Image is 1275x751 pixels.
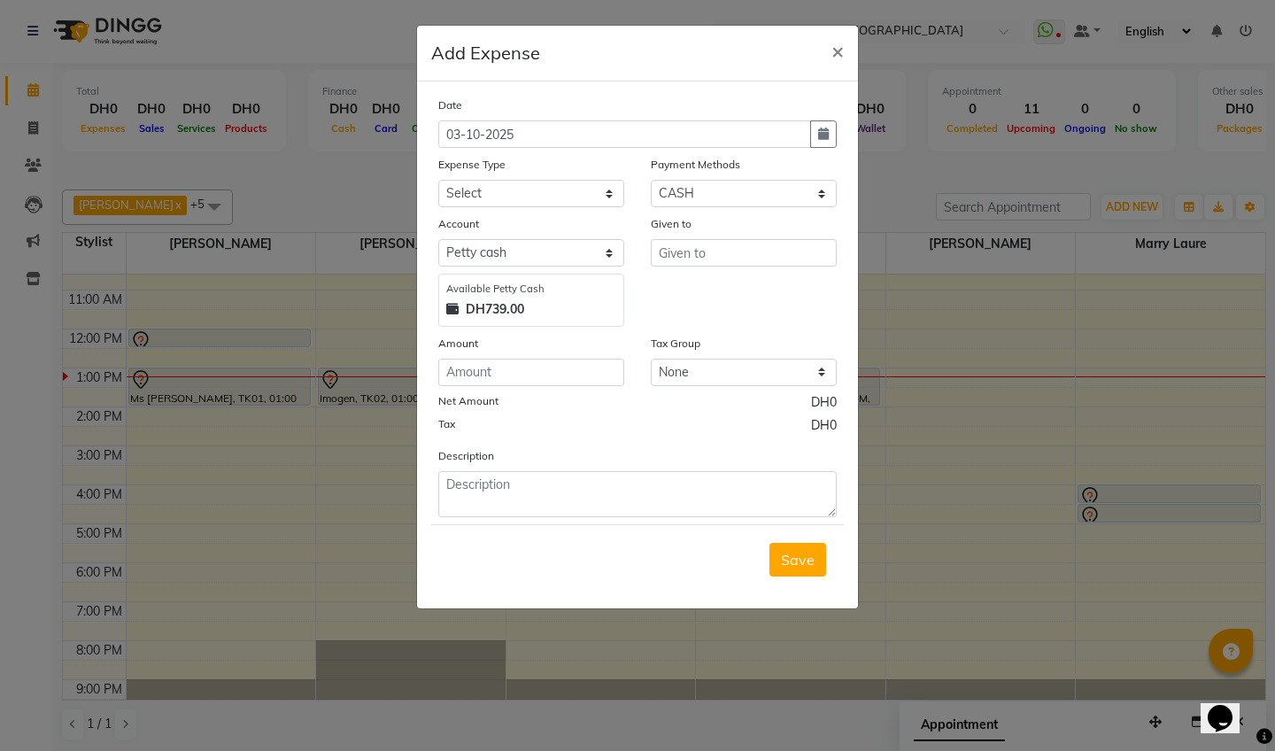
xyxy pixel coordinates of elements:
label: Payment Methods [651,157,740,173]
button: Save [769,543,826,577]
label: Description [438,448,494,464]
span: DH0 [811,416,837,439]
iframe: chat widget [1201,680,1257,733]
label: Given to [651,216,692,232]
input: Amount [438,359,624,386]
span: DH0 [811,393,837,416]
div: Available Petty Cash [446,282,616,297]
label: Date [438,97,462,113]
h5: Add Expense [431,40,540,66]
label: Tax Group [651,336,700,352]
button: Close [817,26,858,75]
label: Account [438,216,479,232]
label: Amount [438,336,478,352]
input: Given to [651,239,837,267]
label: Tax [438,416,455,432]
span: Save [781,551,815,569]
label: Net Amount [438,393,498,409]
label: Expense Type [438,157,506,173]
span: × [831,37,844,64]
strong: DH739.00 [466,300,524,319]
